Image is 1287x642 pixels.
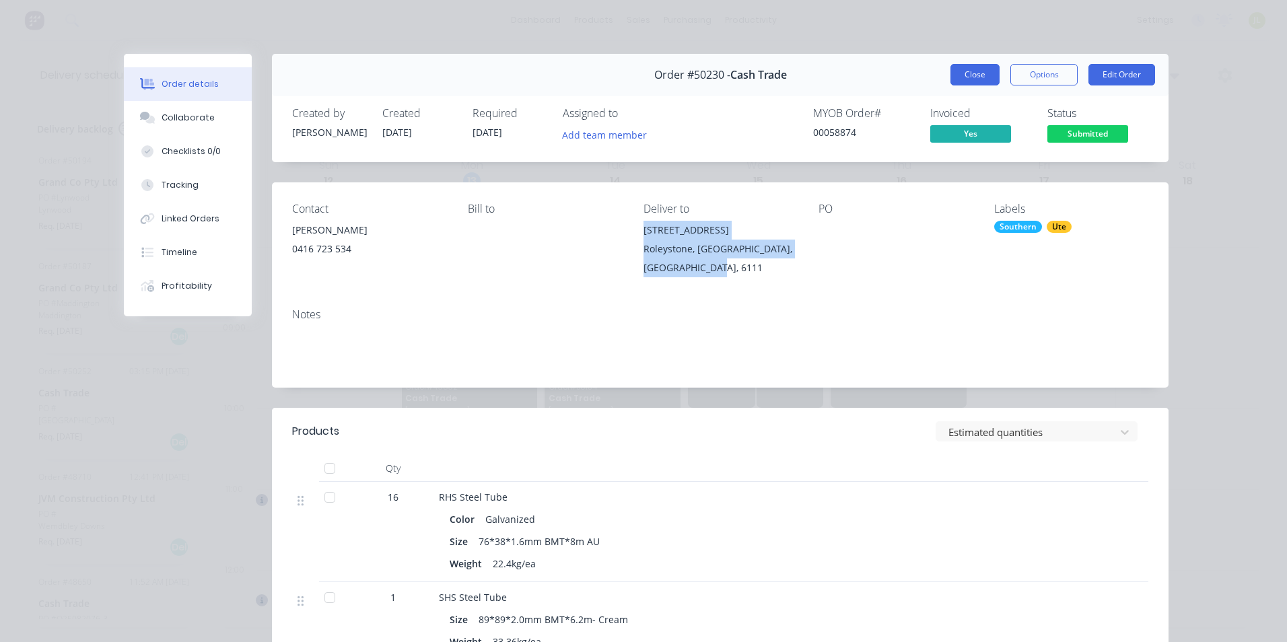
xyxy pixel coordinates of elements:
[643,203,798,215] div: Deliver to
[162,145,221,157] div: Checklists 0/0
[292,423,339,439] div: Products
[388,490,398,504] span: 16
[563,107,697,120] div: Assigned to
[473,126,502,139] span: [DATE]
[450,509,480,529] div: Color
[439,491,508,503] span: RHS Steel Tube
[162,280,212,292] div: Profitability
[124,202,252,236] button: Linked Orders
[813,125,914,139] div: 00058874
[162,179,199,191] div: Tracking
[819,203,973,215] div: PO
[930,125,1011,142] span: Yes
[1010,64,1078,85] button: Options
[162,112,215,124] div: Collaborate
[450,554,487,573] div: Weight
[292,221,446,264] div: [PERSON_NAME]0416 723 534
[162,246,197,258] div: Timeline
[555,125,654,143] button: Add team member
[1088,64,1155,85] button: Edit Order
[439,591,507,604] span: SHS Steel Tube
[1047,125,1128,142] span: Submitted
[292,240,446,258] div: 0416 723 534
[468,203,622,215] div: Bill to
[1047,125,1128,145] button: Submitted
[643,221,798,277] div: [STREET_ADDRESS]Roleystone, [GEOGRAPHIC_DATA], [GEOGRAPHIC_DATA], 6111
[473,532,605,551] div: 76*38*1.6mm BMT*8m AU
[450,610,473,629] div: Size
[292,308,1148,321] div: Notes
[124,269,252,303] button: Profitability
[950,64,1000,85] button: Close
[292,125,366,139] div: [PERSON_NAME]
[813,107,914,120] div: MYOB Order #
[473,107,547,120] div: Required
[450,532,473,551] div: Size
[353,455,433,482] div: Qty
[292,203,446,215] div: Contact
[994,221,1042,233] div: Southern
[994,203,1148,215] div: Labels
[292,221,446,240] div: [PERSON_NAME]
[124,67,252,101] button: Order details
[162,78,219,90] div: Order details
[382,126,412,139] span: [DATE]
[124,168,252,202] button: Tracking
[1047,107,1148,120] div: Status
[292,107,366,120] div: Created by
[643,221,798,240] div: [STREET_ADDRESS]
[390,590,396,604] span: 1
[124,236,252,269] button: Timeline
[643,240,798,277] div: Roleystone, [GEOGRAPHIC_DATA], [GEOGRAPHIC_DATA], 6111
[124,101,252,135] button: Collaborate
[480,509,541,529] div: Galvanized
[563,125,654,143] button: Add team member
[654,69,730,81] span: Order #50230 -
[1047,221,1072,233] div: Ute
[382,107,456,120] div: Created
[162,213,219,225] div: Linked Orders
[930,107,1031,120] div: Invoiced
[124,135,252,168] button: Checklists 0/0
[487,554,541,573] div: 22.4kg/ea
[473,610,633,629] div: 89*89*2.0mm BMT*6.2m- Cream
[730,69,787,81] span: Cash Trade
